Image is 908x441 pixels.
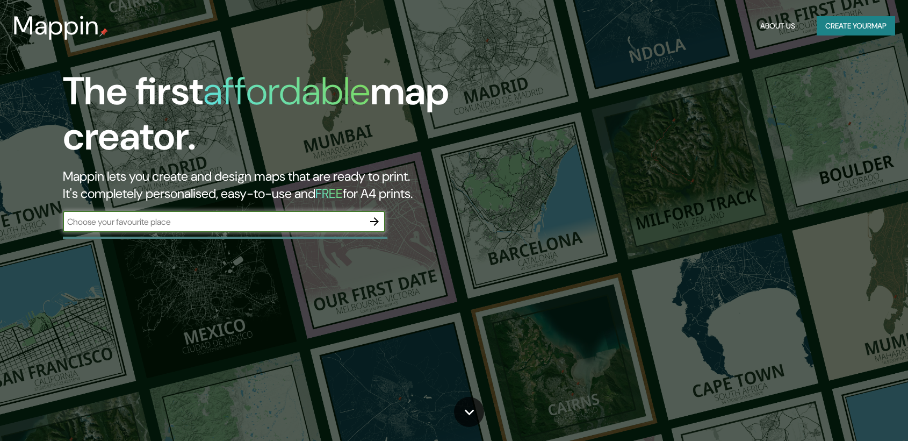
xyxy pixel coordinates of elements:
[812,399,896,429] iframe: Help widget launcher
[63,168,517,202] h2: Mappin lets you create and design maps that are ready to print. It's completely personalised, eas...
[756,16,799,36] button: About Us
[99,28,108,37] img: mappin-pin
[203,66,370,116] h1: affordable
[63,216,364,228] input: Choose your favourite place
[13,11,99,41] h3: Mappin
[315,185,343,202] h5: FREE
[817,16,895,36] button: Create yourmap
[63,69,517,168] h1: The first map creator.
